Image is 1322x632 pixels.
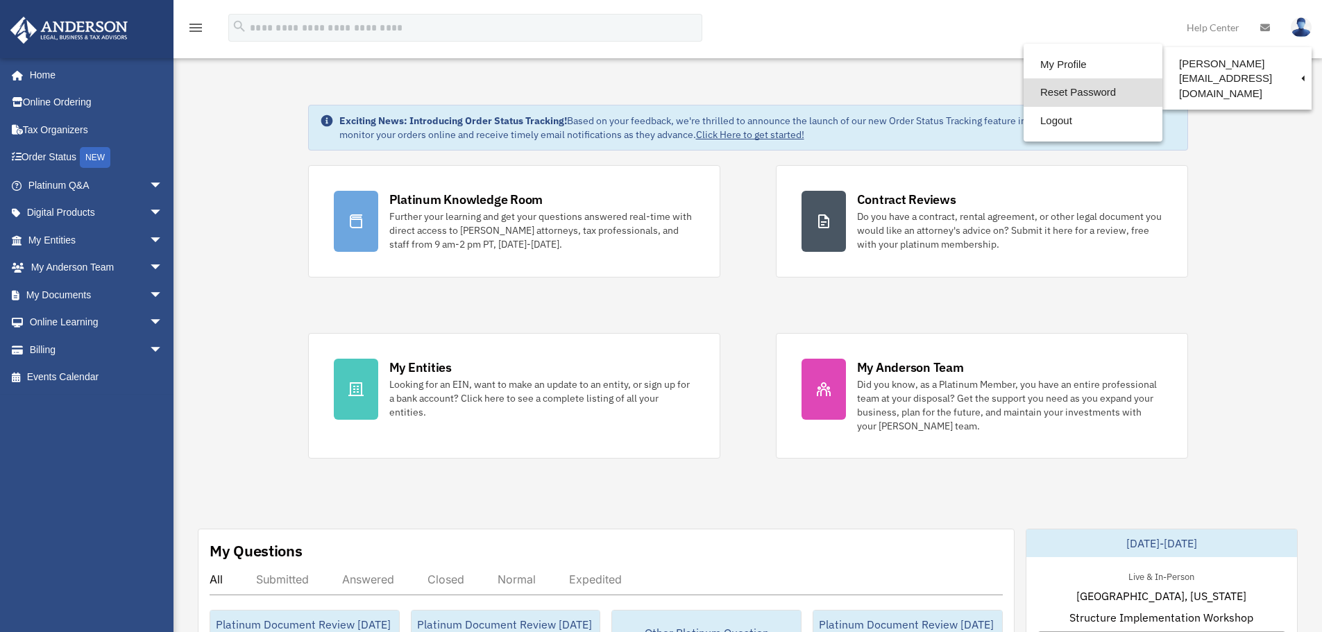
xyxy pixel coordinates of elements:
[389,377,695,419] div: Looking for an EIN, want to make an update to an entity, or sign up for a bank account? Click her...
[776,333,1188,459] a: My Anderson Team Did you know, as a Platinum Member, you have an entire professional team at your...
[1026,529,1297,557] div: [DATE]-[DATE]
[80,147,110,168] div: NEW
[10,61,177,89] a: Home
[308,165,720,277] a: Platinum Knowledge Room Further your learning and get your questions answered real-time with dire...
[857,191,956,208] div: Contract Reviews
[1117,568,1205,583] div: Live & In-Person
[308,333,720,459] a: My Entities Looking for an EIN, want to make an update to an entity, or sign up for a bank accoun...
[10,144,184,172] a: Order StatusNEW
[10,364,184,391] a: Events Calendar
[389,210,695,251] div: Further your learning and get your questions answered real-time with direct access to [PERSON_NAM...
[256,572,309,586] div: Submitted
[10,254,184,282] a: My Anderson Teamarrow_drop_down
[210,572,223,586] div: All
[1069,609,1253,626] span: Structure Implementation Workshop
[6,17,132,44] img: Anderson Advisors Platinum Portal
[569,572,622,586] div: Expedited
[187,19,204,36] i: menu
[342,572,394,586] div: Answered
[857,210,1162,251] div: Do you have a contract, rental agreement, or other legal document you would like an attorney's ad...
[10,226,184,254] a: My Entitiesarrow_drop_down
[149,199,177,228] span: arrow_drop_down
[149,281,177,309] span: arrow_drop_down
[776,165,1188,277] a: Contract Reviews Do you have a contract, rental agreement, or other legal document you would like...
[10,281,184,309] a: My Documentsarrow_drop_down
[498,572,536,586] div: Normal
[389,359,452,376] div: My Entities
[232,19,247,34] i: search
[696,128,804,141] a: Click Here to get started!
[149,336,177,364] span: arrow_drop_down
[1162,51,1312,106] a: [PERSON_NAME][EMAIL_ADDRESS][DOMAIN_NAME]
[1024,78,1162,107] a: Reset Password
[857,359,964,376] div: My Anderson Team
[10,116,184,144] a: Tax Organizers
[339,114,567,127] strong: Exciting News: Introducing Order Status Tracking!
[149,254,177,282] span: arrow_drop_down
[10,336,184,364] a: Billingarrow_drop_down
[10,199,184,227] a: Digital Productsarrow_drop_down
[427,572,464,586] div: Closed
[187,24,204,36] a: menu
[10,171,184,199] a: Platinum Q&Aarrow_drop_down
[1024,51,1162,79] a: My Profile
[857,377,1162,433] div: Did you know, as a Platinum Member, you have an entire professional team at your disposal? Get th...
[149,309,177,337] span: arrow_drop_down
[389,191,543,208] div: Platinum Knowledge Room
[1076,588,1246,604] span: [GEOGRAPHIC_DATA], [US_STATE]
[149,171,177,200] span: arrow_drop_down
[10,89,184,117] a: Online Ordering
[210,540,303,561] div: My Questions
[339,114,1176,142] div: Based on your feedback, we're thrilled to announce the launch of our new Order Status Tracking fe...
[1291,17,1312,37] img: User Pic
[10,309,184,336] a: Online Learningarrow_drop_down
[149,226,177,255] span: arrow_drop_down
[1024,107,1162,135] a: Logout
